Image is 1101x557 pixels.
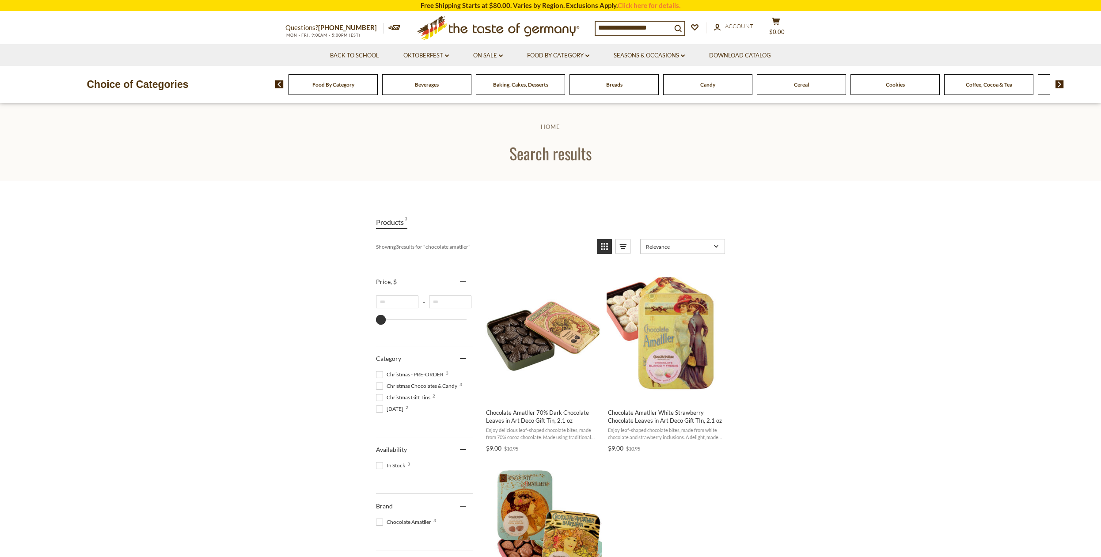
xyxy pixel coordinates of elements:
[405,216,407,228] span: 3
[473,51,503,61] a: On Sale
[769,28,785,35] span: $0.00
[1055,80,1064,88] img: next arrow
[376,518,434,526] span: Chocolate Amatller
[285,22,383,34] p: Questions?
[608,444,623,452] span: $9.00
[406,405,408,409] span: 2
[626,446,640,451] span: $10.95
[376,462,408,470] span: In Stock
[714,22,753,31] a: Account
[330,51,379,61] a: Back to School
[433,394,435,398] span: 2
[640,239,725,254] a: Sort options
[794,81,809,88] a: Cereal
[403,51,449,61] a: Oktoberfest
[725,23,753,30] span: Account
[396,243,399,250] b: 3
[608,409,722,424] span: Chocolate Amatller White Strawberry Chocolate Leaves in Art Deco Gift TIn, 2.1 oz
[618,1,680,9] a: Click here for details.
[709,51,771,61] a: Download Catalog
[886,81,905,88] a: Cookies
[376,278,397,285] span: Price
[318,23,377,31] a: [PHONE_NUMBER]
[763,17,789,39] button: $0.00
[27,143,1074,163] h1: Search results
[433,518,436,523] span: 3
[376,371,446,379] span: Christmas - PRE-ORDER
[607,269,724,455] a: Chocolate Amatller White Strawberry Chocolate Leaves in Art Deco Gift TIn, 2.1 oz
[527,51,589,61] a: Food By Category
[541,123,560,130] a: Home
[275,80,284,88] img: previous arrow
[376,382,460,390] span: Christmas Chocolates & Candy
[376,216,407,229] a: View Products Tab
[606,81,623,88] a: Breads
[597,239,612,254] a: View grid mode
[493,81,548,88] a: Baking, Cakes, Desserts
[376,405,406,413] span: [DATE]
[376,502,393,510] span: Brand
[429,296,471,308] input: Maximum value
[376,355,401,362] span: Category
[646,243,711,250] span: Relevance
[486,444,501,452] span: $9.00
[415,81,439,88] a: Beverages
[285,33,361,38] span: MON - FRI, 9:00AM - 5:00PM (EST)
[485,269,602,455] a: Chocolate Amatller 70% Dark Chocolate Leaves in Art Deco Gift Tin, 2.1 oz
[376,296,418,308] input: Minimum value
[376,394,433,402] span: Christmas Gift Tins
[391,278,397,285] span: , $
[607,277,724,394] img: Chocolate Amatller White Strawberry Chocolate Leaves in Art Deco Gift TIn, 2.1 oz
[376,239,590,254] div: Showing results for " "
[615,239,630,254] a: View list mode
[966,81,1012,88] a: Coffee, Cocoa & Tea
[486,409,600,424] span: Chocolate Amatller 70% Dark Chocolate Leaves in Art Deco Gift Tin, 2.1 oz
[504,446,518,451] span: $10.95
[608,427,722,440] span: Enjoy leaf-shaped chocolate bites, made from white chocolate and strawberry inclusions. A delight...
[407,462,410,466] span: 3
[486,427,600,440] span: Enjoy delicious leaf-shaped chocolate bites, made from 70% cocoa chocolate. Made using traditiona...
[376,446,407,453] span: Availability
[312,81,354,88] a: Food By Category
[459,382,462,386] span: 3
[700,81,715,88] a: Candy
[418,299,429,305] span: –
[446,371,448,375] span: 3
[614,51,685,61] a: Seasons & Occasions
